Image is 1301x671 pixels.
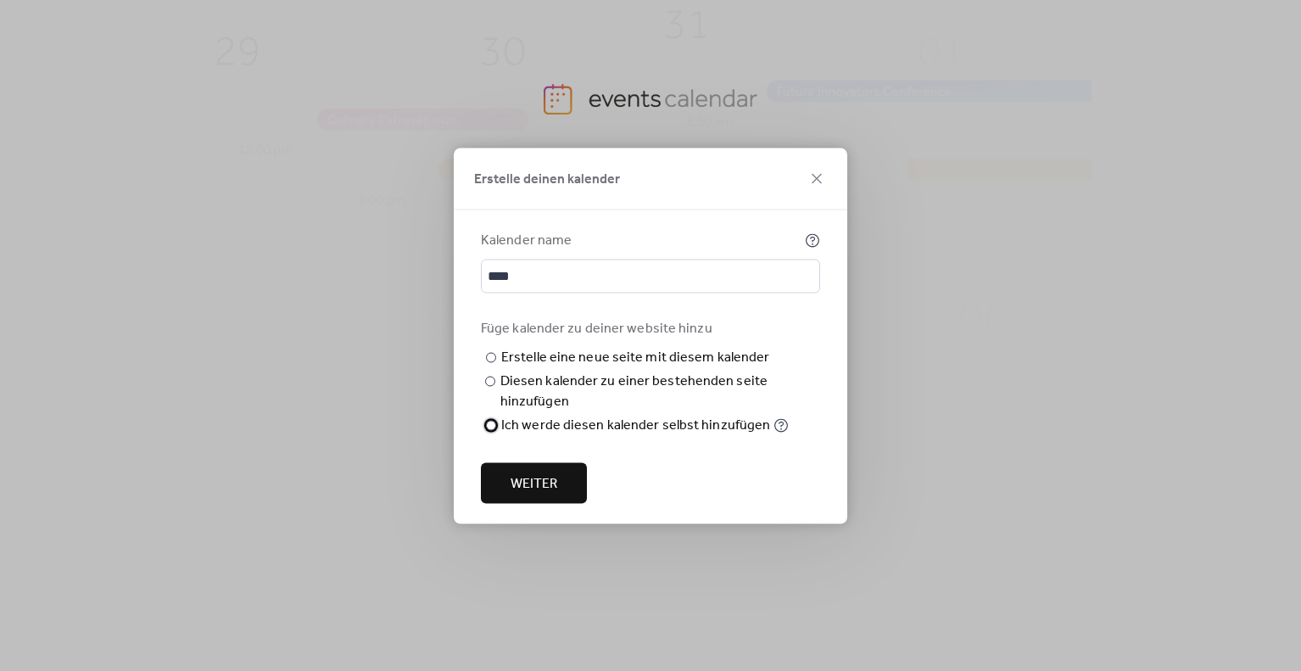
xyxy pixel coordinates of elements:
[501,347,769,367] div: Erstelle eine neue seite mit diesem kalender
[501,415,770,435] div: Ich werde diesen kalender selbst hinzufügen
[481,230,801,250] div: Kalender name
[481,462,587,503] button: Weiter
[500,371,817,411] div: Diesen kalender zu einer bestehenden seite hinzufügen
[481,318,817,338] div: Füge kalender zu deiner website hinzu
[511,473,557,494] span: Weiter
[474,169,620,189] span: Erstelle deinen kalender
